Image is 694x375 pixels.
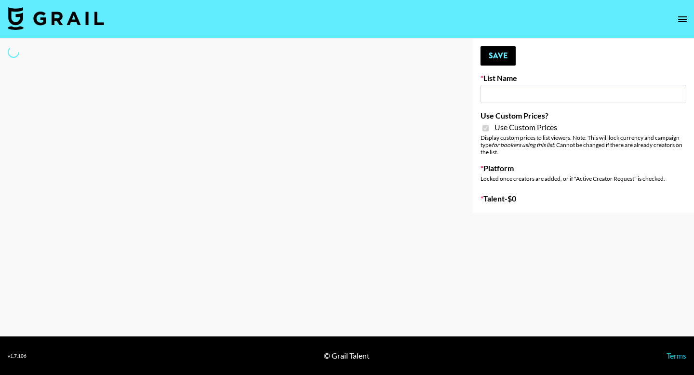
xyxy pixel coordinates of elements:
img: Grail Talent [8,7,104,30]
label: Use Custom Prices? [480,111,686,121]
label: List Name [480,73,686,83]
a: Terms [667,351,686,360]
div: © Grail Talent [324,351,370,361]
label: Platform [480,163,686,173]
div: Locked once creators are added, or if "Active Creator Request" is checked. [480,175,686,182]
button: open drawer [673,10,692,29]
button: Save [480,46,516,66]
label: Talent - $ 0 [480,194,686,203]
div: Display custom prices to list viewers. Note: This will lock currency and campaign type . Cannot b... [480,134,686,156]
em: for bookers using this list [492,141,554,148]
span: Use Custom Prices [494,122,557,132]
div: v 1.7.106 [8,353,27,359]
